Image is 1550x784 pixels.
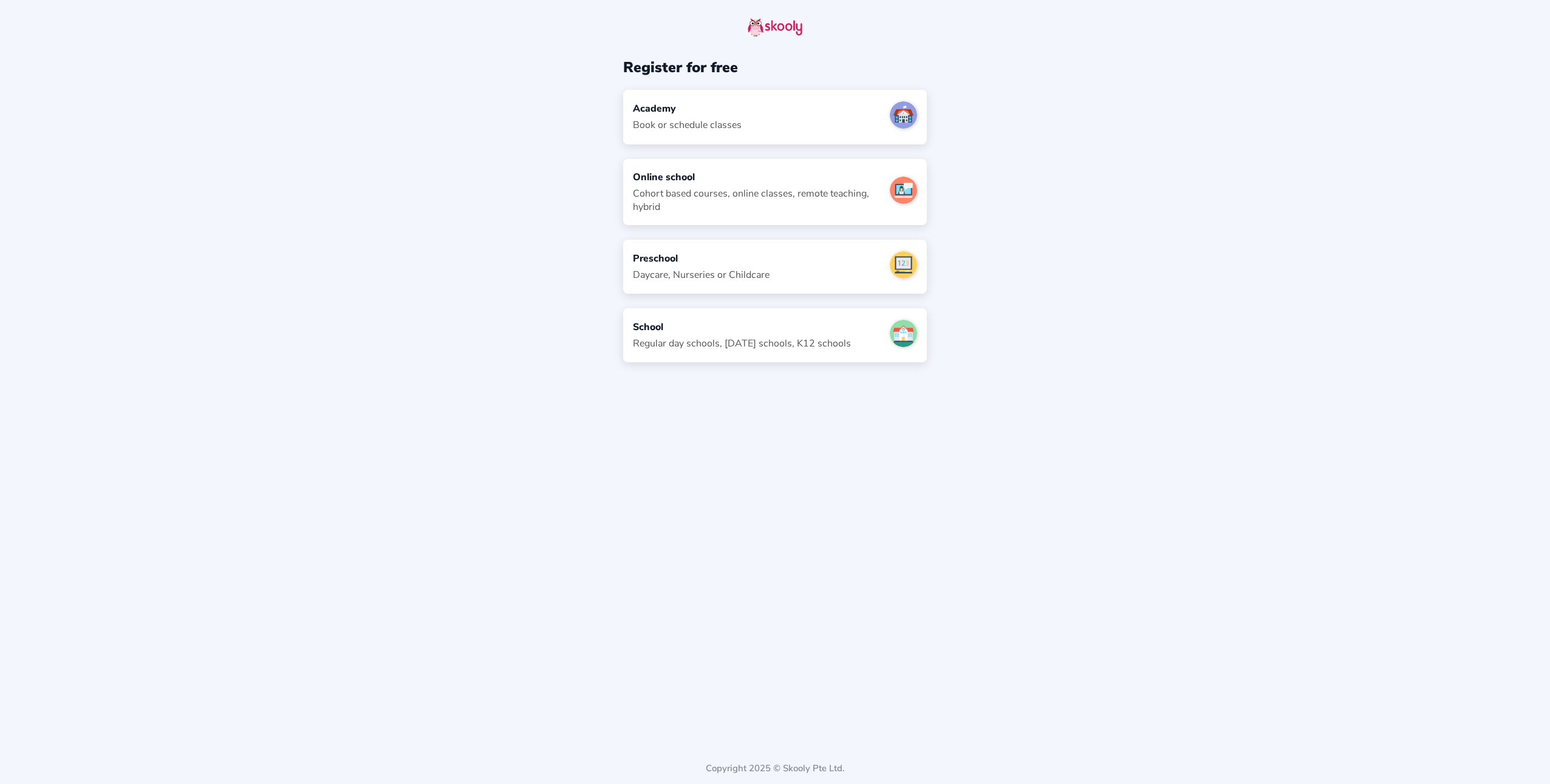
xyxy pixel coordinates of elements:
div: Preschool [633,252,770,265]
div: Regular day schools, [DATE] schools, K12 schools [633,337,851,350]
div: Cohort based courses, online classes, remote teaching, hybrid [633,187,880,214]
div: Book or schedule classes [633,118,742,132]
div: School [633,320,851,334]
div: Online school [633,171,880,184]
img: skooly-logo.png [748,18,802,37]
div: Register for free [623,58,927,77]
div: Daycare, Nurseries or Childcare [633,268,770,282]
div: Academy [633,102,742,115]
